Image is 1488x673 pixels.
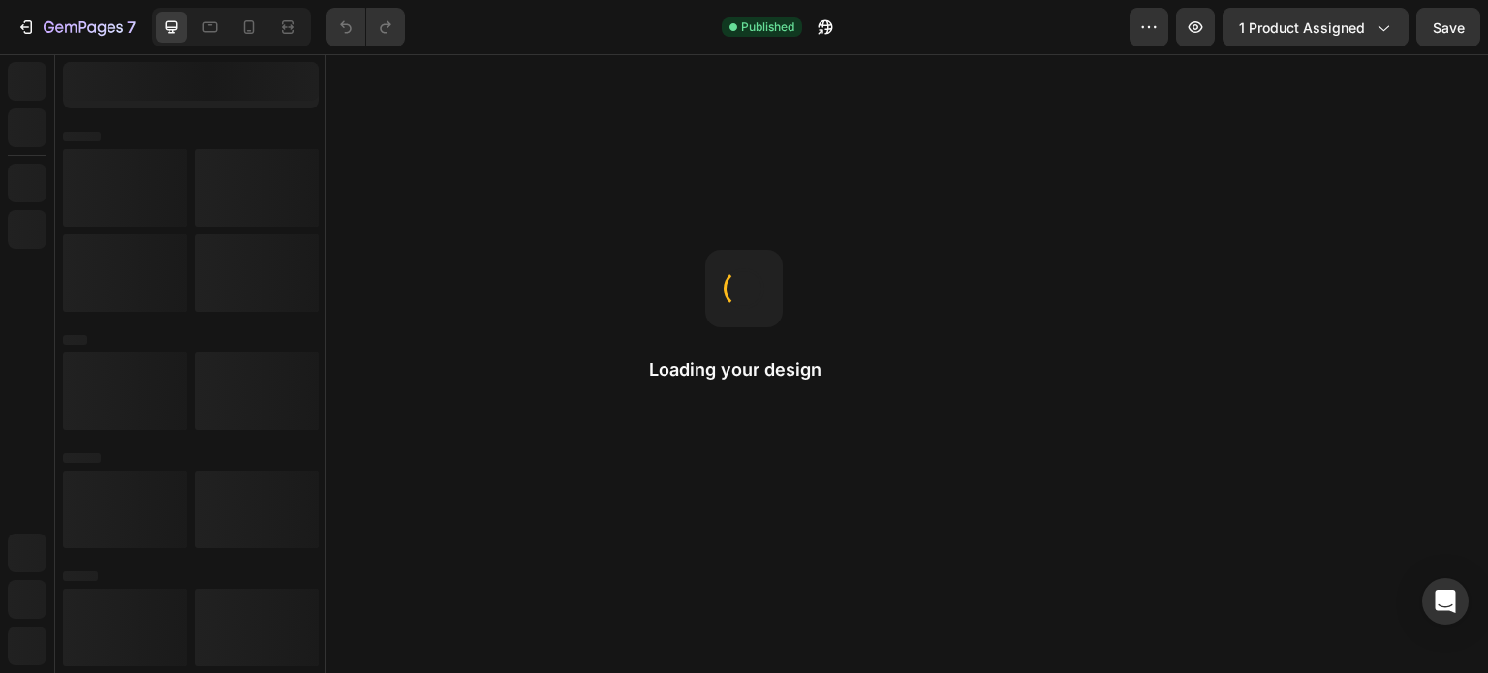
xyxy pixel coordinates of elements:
div: Undo/Redo [326,8,405,46]
p: 7 [127,15,136,39]
span: Save [1433,19,1465,36]
button: 7 [8,8,144,46]
button: Save [1416,8,1480,46]
span: 1 product assigned [1239,17,1365,38]
button: 1 product assigned [1223,8,1409,46]
h2: Loading your design [649,358,839,382]
div: Open Intercom Messenger [1422,578,1469,625]
span: Published [741,18,794,36]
